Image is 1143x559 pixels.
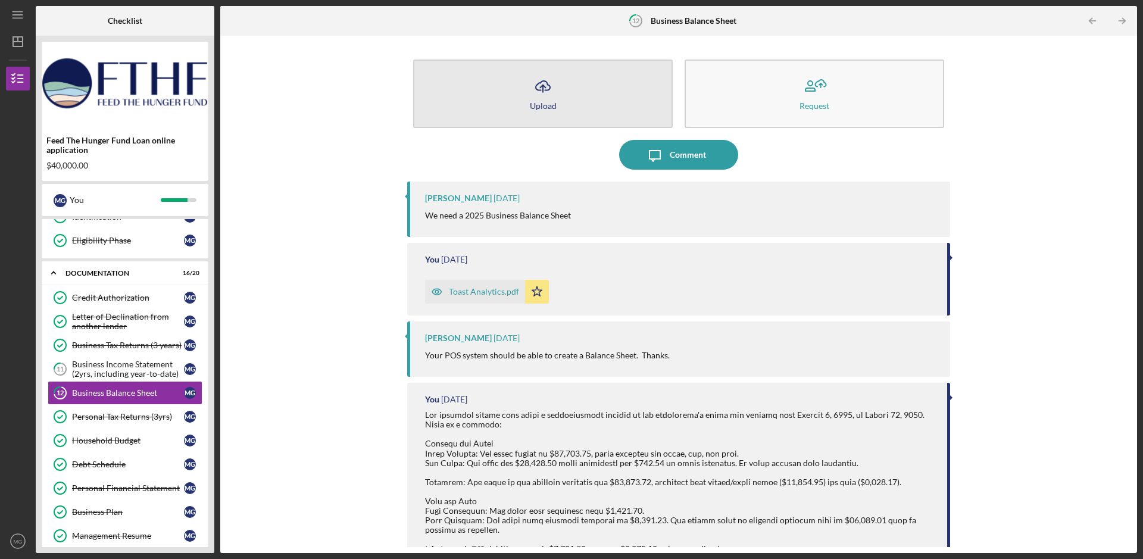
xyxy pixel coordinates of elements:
[48,357,202,381] a: 11Business Income Statement (2yrs, including year-to-date)MG
[46,161,204,170] div: $40,000.00
[48,524,202,548] a: Management ResumeMG
[72,341,184,350] div: Business Tax Returns (3 years)
[70,190,161,210] div: You
[72,412,184,421] div: Personal Tax Returns (3yrs)
[72,460,184,469] div: Debt Schedule
[184,292,196,304] div: M G
[685,60,944,128] button: Request
[72,293,184,302] div: Credit Authorization
[441,255,467,264] time: 2025-09-17 08:14
[184,235,196,246] div: M G
[184,339,196,351] div: M G
[425,333,492,343] div: [PERSON_NAME]
[425,209,571,222] p: We need a 2025 Business Balance Sheet
[425,193,492,203] div: [PERSON_NAME]
[42,48,208,119] img: Product logo
[441,395,467,404] time: 2025-09-12 21:59
[48,310,202,333] a: Letter of Declination from another lenderMG
[48,500,202,524] a: Business PlanMG
[651,16,736,26] b: Business Balance Sheet
[494,333,520,343] time: 2025-09-13 04:15
[72,483,184,493] div: Personal Financial Statement
[65,270,170,277] div: Documentation
[48,286,202,310] a: Credit AuthorizationMG
[425,349,670,362] p: Your POS system should be able to create a Balance Sheet. Thanks.
[413,60,673,128] button: Upload
[184,482,196,494] div: M G
[425,280,549,304] button: Toast Analytics.pdf
[72,507,184,517] div: Business Plan
[72,436,184,445] div: Household Budget
[72,236,184,245] div: Eligibility Phase
[494,193,520,203] time: 2025-09-20 01:42
[425,255,439,264] div: You
[46,136,204,155] div: Feed The Hunger Fund Loan online application
[72,312,184,331] div: Letter of Declination from another lender
[48,405,202,429] a: Personal Tax Returns (3yrs)MG
[57,389,64,397] tspan: 12
[184,435,196,446] div: M G
[178,270,199,277] div: 16 / 20
[619,140,738,170] button: Comment
[632,17,639,24] tspan: 12
[13,538,22,545] text: MG
[48,381,202,405] a: 12Business Balance SheetMG
[6,529,30,553] button: MG
[184,530,196,542] div: M G
[72,360,184,379] div: Business Income Statement (2yrs, including year-to-date)
[72,388,184,398] div: Business Balance Sheet
[184,411,196,423] div: M G
[184,387,196,399] div: M G
[48,229,202,252] a: Eligibility PhaseMG
[54,194,67,207] div: M G
[72,531,184,541] div: Management Resume
[48,429,202,452] a: Household BudgetMG
[425,395,439,404] div: You
[48,476,202,500] a: Personal Financial StatementMG
[48,452,202,476] a: Debt ScheduleMG
[530,101,557,110] div: Upload
[108,16,142,26] b: Checklist
[184,506,196,518] div: M G
[57,366,64,373] tspan: 11
[184,363,196,375] div: M G
[800,101,829,110] div: Request
[184,316,196,327] div: M G
[184,458,196,470] div: M G
[670,140,706,170] div: Comment
[48,333,202,357] a: Business Tax Returns (3 years)MG
[449,287,519,296] div: Toast Analytics.pdf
